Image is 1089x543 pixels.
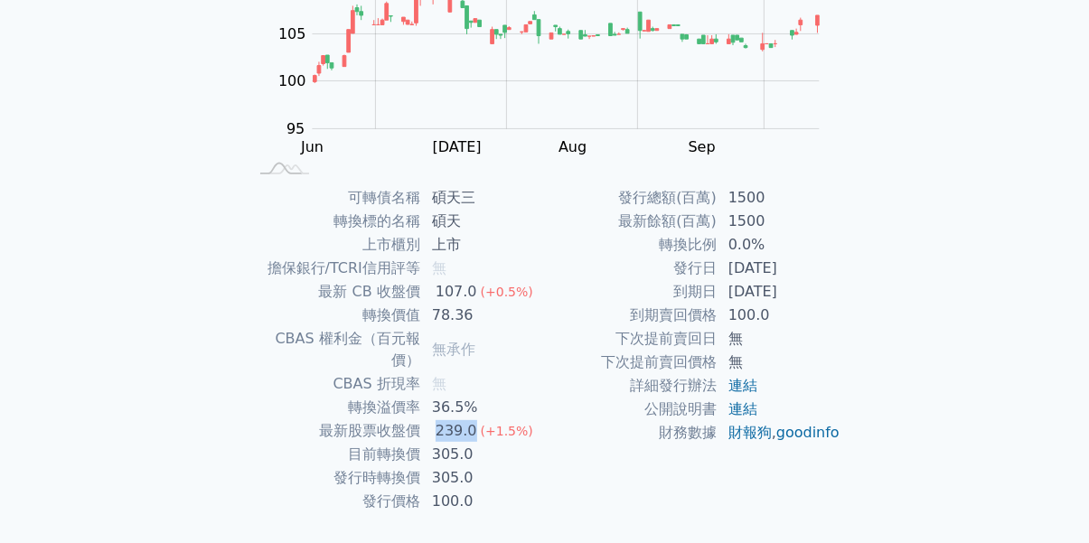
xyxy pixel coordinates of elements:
td: 最新股票收盤價 [249,419,421,443]
td: 305.0 [421,443,545,466]
td: 目前轉換價 [249,443,421,466]
tspan: 95 [286,120,305,137]
span: (+1.5%) [481,424,533,438]
tspan: [DATE] [433,138,482,155]
td: 1500 [718,210,841,233]
span: 無承作 [432,341,475,358]
td: 305.0 [421,466,545,490]
td: 100.0 [421,490,545,513]
td: 擔保銀行/TCRI信用評等 [249,257,421,280]
td: 可轉債名稱 [249,186,421,210]
span: 無 [432,259,446,276]
tspan: 100 [278,72,306,89]
td: 1500 [718,186,841,210]
td: 詳細發行辦法 [545,374,718,398]
td: 36.5% [421,396,545,419]
td: 上市櫃別 [249,233,421,257]
div: 239.0 [432,420,481,442]
td: 碩天 [421,210,545,233]
a: 財報狗 [728,424,772,441]
td: 100.0 [718,304,841,327]
td: [DATE] [718,257,841,280]
td: 轉換溢價率 [249,396,421,419]
td: 公開說明書 [545,398,718,421]
tspan: Aug [559,138,587,155]
td: 到期賣回價格 [545,304,718,327]
span: 無 [432,375,446,392]
td: 發行時轉換價 [249,466,421,490]
td: 最新餘額(百萬) [545,210,718,233]
td: 78.36 [421,304,545,327]
td: CBAS 權利金（百元報價） [249,327,421,372]
td: 下次提前賣回價格 [545,351,718,374]
td: 0.0% [718,233,841,257]
a: goodinfo [776,424,840,441]
tspan: Sep [689,138,716,155]
tspan: 105 [278,25,306,42]
tspan: Jun [300,138,324,155]
span: (+0.5%) [481,285,533,299]
td: 碩天三 [421,186,545,210]
td: 到期日 [545,280,718,304]
a: 連結 [728,377,757,394]
td: CBAS 折現率 [249,372,421,396]
td: 財務數據 [545,421,718,445]
td: 上市 [421,233,545,257]
td: 發行日 [545,257,718,280]
td: 最新 CB 收盤價 [249,280,421,304]
td: 發行總額(百萬) [545,186,718,210]
td: 發行價格 [249,490,421,513]
td: 轉換標的名稱 [249,210,421,233]
td: 轉換價值 [249,304,421,327]
div: 107.0 [432,281,481,303]
td: [DATE] [718,280,841,304]
a: 連結 [728,400,757,417]
td: 無 [718,351,841,374]
td: , [718,421,841,445]
td: 轉換比例 [545,233,718,257]
td: 無 [718,327,841,351]
td: 下次提前賣回日 [545,327,718,351]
